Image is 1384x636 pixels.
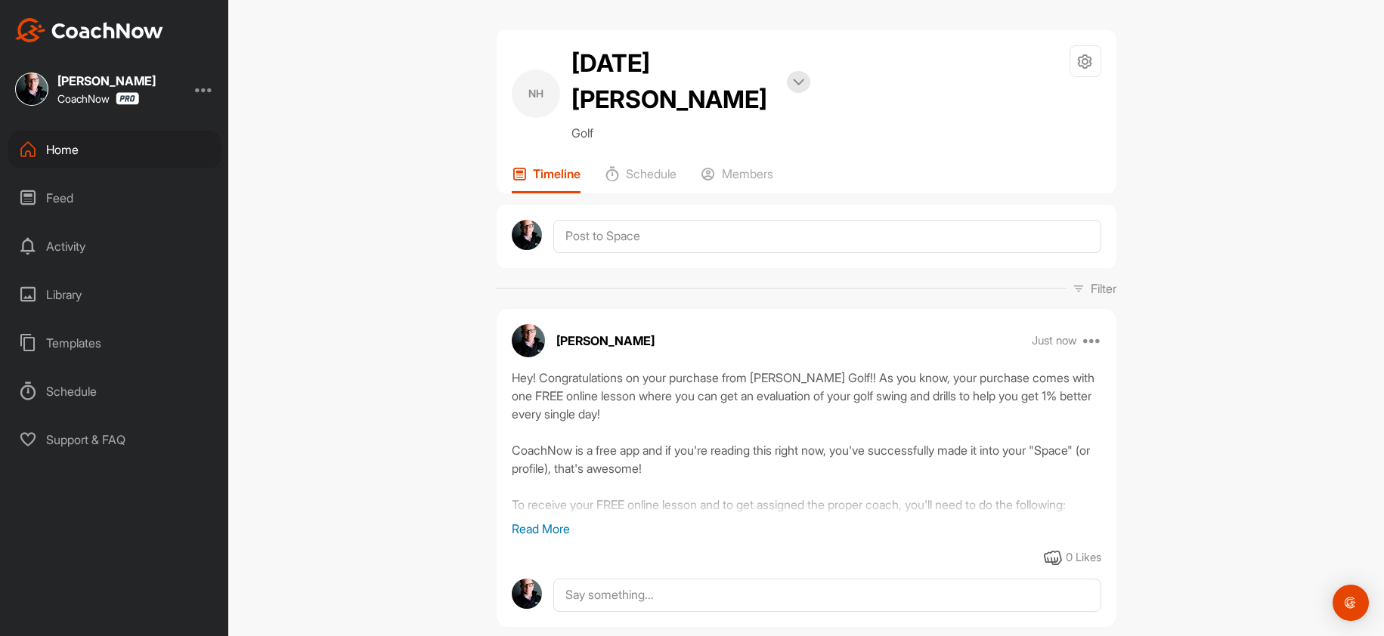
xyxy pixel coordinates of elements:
p: Schedule [626,166,677,181]
div: NH [512,69,560,118]
img: avatar [512,324,545,357]
div: CoachNow [57,92,139,105]
img: avatar [512,579,543,610]
p: [PERSON_NAME] [556,332,655,350]
div: 0 Likes [1066,549,1101,567]
div: Hey! Congratulations on your purchase from [PERSON_NAME] Golf!! As you know, your purchase comes ... [512,369,1101,520]
div: Templates [8,324,221,362]
div: [PERSON_NAME] [57,75,156,87]
div: Activity [8,227,221,265]
div: Home [8,131,221,168]
p: Golf [571,124,810,142]
img: CoachNow [15,18,163,42]
img: square_d7b6dd5b2d8b6df5777e39d7bdd614c0.jpg [15,73,48,106]
div: Open Intercom Messenger [1333,585,1369,621]
p: Filter [1091,279,1116,298]
img: avatar [512,220,543,251]
img: arrow-down [793,79,804,86]
div: Schedule [8,372,221,410]
img: CoachNow Pro [116,92,139,105]
p: Read More [512,520,1101,538]
h2: [DATE][PERSON_NAME] [571,45,776,118]
p: Members [722,166,773,181]
div: Feed [8,179,221,217]
div: Support & FAQ [8,421,221,458]
p: Just now [1032,333,1077,348]
p: Timeline [533,166,581,181]
div: Library [8,276,221,313]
